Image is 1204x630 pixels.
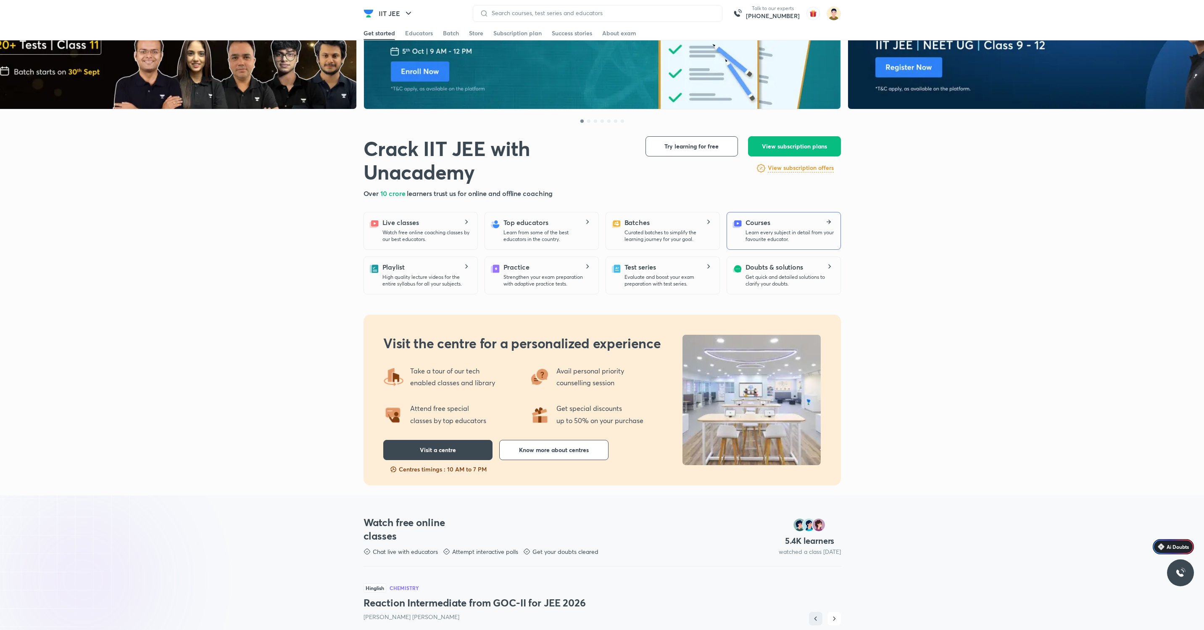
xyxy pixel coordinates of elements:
[390,465,397,474] img: slots-fillng-fast
[364,613,841,621] p: [PERSON_NAME] [PERSON_NAME]
[364,136,632,183] h1: Crack IIT JEE with Unacademy
[364,189,381,198] span: Over
[503,262,530,272] h5: Practice
[373,548,438,556] p: Chat live with educators
[532,548,598,556] p: Get your doubts cleared
[443,26,459,40] a: Batch
[785,535,835,546] h4: 5.4 K learners
[762,142,827,151] span: View subscription plans
[768,163,834,173] a: View subscription offers
[556,365,626,389] p: Avail personal priority counselling session
[645,136,738,156] button: Try learning for free
[443,29,459,37] div: Batch
[382,262,405,272] h5: Playlist
[383,367,403,387] img: offering4.png
[682,335,821,465] img: uncentre_LP_b041622b0f.jpg
[624,262,656,272] h5: Test series
[556,402,643,426] p: Get special discounts up to 50% on your purchase
[519,446,589,454] span: Know more about centres
[503,229,592,243] p: Learn from some of the best educators in the country.
[364,583,386,593] span: Hinglish
[493,26,542,40] a: Subscription plan
[383,405,403,425] img: offering2.png
[399,465,487,474] p: Centres timings : 10 AM to 7 PM
[748,136,841,156] button: View subscription plans
[452,548,518,556] p: Attempt interactive polls
[390,585,419,590] p: Chemistry
[410,402,486,426] p: Attend free special classes by top educators
[382,217,419,228] h5: Live classes
[806,7,820,20] img: avatar
[746,12,800,20] a: [PHONE_NUMBER]
[382,229,471,243] p: Watch free online coaching classes by our best educators.
[364,29,395,37] div: Get started
[729,5,746,22] img: call-us
[624,217,650,228] h5: Batches
[1175,568,1186,578] img: ttu
[493,29,542,37] div: Subscription plan
[383,335,661,352] h2: Visit the centre for a personalized experience
[1153,539,1194,554] a: Ai Doubts
[364,26,395,40] a: Get started
[364,516,461,543] h3: Watch free online classes
[364,8,374,19] img: Company Logo
[664,142,719,151] span: Try learning for free
[503,217,548,228] h5: Top educators
[624,229,713,243] p: Curated batches to simplify the learning journey for your goal.
[779,548,841,556] p: watched a class [DATE]
[405,26,433,40] a: Educators
[503,274,592,287] p: Strengthen your exam preparation with adaptive practice tests.
[602,29,636,37] div: About exam
[746,274,834,287] p: Get quick and detailed solutions to clarify your doubts.
[420,446,456,454] span: Visit a centre
[382,274,471,287] p: High quality lecture videos for the entire syllabus for all your subjects.
[488,10,715,16] input: Search courses, test series and educators
[410,365,495,389] p: Take a tour of our tech enabled classes and library
[746,217,770,228] h5: Courses
[1158,543,1164,550] img: Icon
[380,189,407,198] span: 10 crore
[405,29,433,37] div: Educators
[469,26,483,40] a: Store
[1167,543,1189,550] span: Ai Doubts
[602,26,636,40] a: About exam
[364,596,841,609] h3: Reaction Intermediate from GOC-II for JEE 2026
[530,367,550,387] img: offering3.png
[499,440,609,460] button: Know more about centres
[746,5,800,12] p: Talk to our experts
[530,405,550,425] img: offering1.png
[469,29,483,37] div: Store
[552,29,592,37] div: Success stories
[552,26,592,40] a: Success stories
[383,440,493,460] button: Visit a centre
[407,189,552,198] span: learners trust us for online and offline coaching
[827,6,841,21] img: Hemesh Singh
[624,274,713,287] p: Evaluate and boost your exam preparation with test series.
[374,5,419,22] button: IIT JEE
[768,164,834,172] h6: View subscription offers
[746,229,834,243] p: Learn every subject in detail from your favourite educator.
[746,262,804,272] h5: Doubts & solutions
